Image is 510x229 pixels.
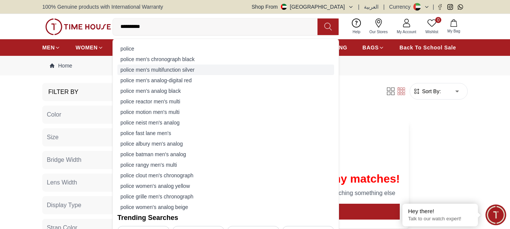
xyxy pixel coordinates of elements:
div: Currency [389,3,414,11]
span: BAGS [362,44,379,51]
a: Facebook [437,4,443,10]
button: Size [42,128,163,146]
span: Our Stores [367,29,391,35]
div: police men's analog-digital red [117,75,334,86]
span: Sort By: [421,88,441,95]
img: United Arab Emirates [281,4,287,10]
div: police [117,43,334,54]
a: 0Wishlist [421,17,443,36]
span: Color [47,110,61,119]
span: My Account [394,29,419,35]
div: police albury men's analog [117,138,334,149]
a: Our Stores [365,17,392,36]
h3: Filter By [48,88,79,97]
span: | [433,3,434,11]
button: Lens Width [42,174,163,192]
span: WOMEN [75,44,98,51]
span: 100% Genuine products with International Warranty [42,3,163,11]
a: Whatsapp [458,4,463,10]
div: police grille men's chronograph [117,191,334,202]
div: police men's chronograph black [117,54,334,65]
a: Home [50,62,72,69]
div: police women's analog yellow [117,181,334,191]
span: MEN [42,44,55,51]
button: Sort By: [413,88,441,95]
span: Size [47,133,59,142]
a: WOMEN [75,41,103,54]
div: police clout men's chronograph [117,170,334,181]
a: Instagram [447,4,453,10]
span: | [358,3,360,11]
h2: Trending Searches [117,212,334,223]
span: | [383,3,385,11]
span: Lens Width [47,178,77,187]
div: police reactor men's multi [117,96,334,107]
span: Wishlist [422,29,441,35]
p: Talk to our watch expert! [408,216,472,222]
button: Color [42,106,163,124]
div: police fast lane men's [117,128,334,138]
div: police batman men's analog [117,149,334,160]
div: Hey there! [408,207,472,215]
button: Shop From[GEOGRAPHIC_DATA] [252,3,354,11]
button: Bridge Width [42,151,163,169]
img: ... [45,18,111,35]
button: العربية [364,3,379,11]
a: Back To School Sale [399,41,456,54]
div: police neist men's analog [117,117,334,128]
span: My Bag [444,28,463,34]
span: Help [350,29,364,35]
span: Display Type [47,201,81,210]
span: Back To School Sale [399,44,456,51]
div: police women's analog beige [117,202,334,212]
div: police rangy men's multi [117,160,334,170]
div: police men's multifunction silver [117,65,334,75]
a: BAGS [362,41,384,54]
button: My Bag [443,18,465,35]
div: Chat Widget [485,204,506,225]
div: police motion men's multi [117,107,334,117]
div: police men's analog black [117,86,334,96]
span: 0 [435,17,441,23]
nav: Breadcrumb [42,56,468,75]
span: Bridge Width [47,155,82,164]
a: Help [348,17,365,36]
a: MEN [42,41,60,54]
button: Display Type [42,196,163,214]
